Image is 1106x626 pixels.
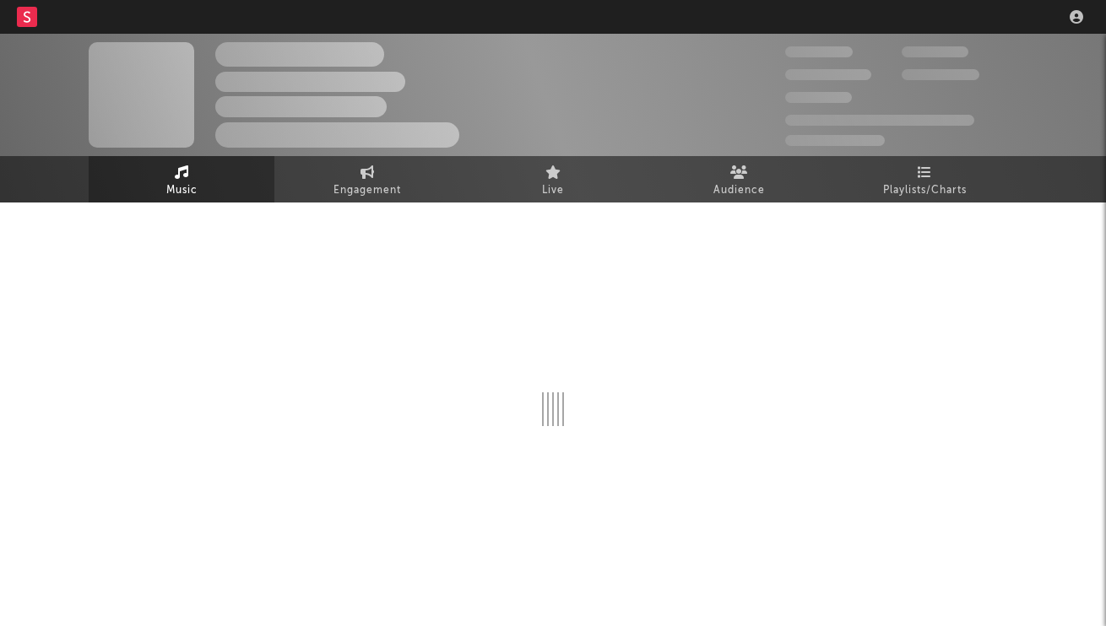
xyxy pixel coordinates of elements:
[785,135,885,146] span: Jump Score: 85.0
[274,156,460,202] a: Engagement
[832,156,1017,202] a: Playlists/Charts
[166,181,198,201] span: Music
[542,181,564,201] span: Live
[883,181,967,201] span: Playlists/Charts
[89,156,274,202] a: Music
[785,115,974,126] span: 50,000,000 Monthly Listeners
[713,181,765,201] span: Audience
[785,46,853,57] span: 300,000
[902,46,968,57] span: 100,000
[460,156,646,202] a: Live
[333,181,401,201] span: Engagement
[902,69,979,80] span: 1,000,000
[785,69,871,80] span: 50,000,000
[785,92,852,103] span: 100,000
[646,156,832,202] a: Audience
